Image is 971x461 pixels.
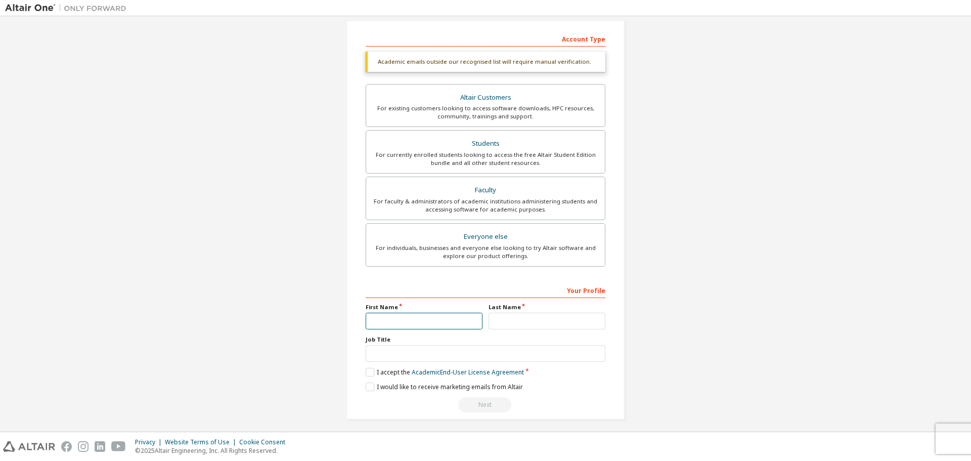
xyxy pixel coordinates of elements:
label: I would like to receive marketing emails from Altair [366,383,523,391]
div: Students [372,137,599,151]
img: youtube.svg [111,441,126,452]
div: Altair Customers [372,91,599,105]
label: Job Title [366,336,605,344]
div: Privacy [135,438,165,446]
div: Cookie Consent [239,438,291,446]
label: First Name [366,303,482,311]
div: Website Terms of Use [165,438,239,446]
div: For existing customers looking to access software downloads, HPC resources, community, trainings ... [372,104,599,120]
div: For currently enrolled students looking to access the free Altair Student Edition bundle and all ... [372,151,599,167]
img: linkedin.svg [95,441,105,452]
div: Your Profile [366,282,605,298]
div: Academic emails outside our recognised list will require manual verification. [366,52,605,72]
img: altair_logo.svg [3,441,55,452]
a: Academic End-User License Agreement [412,368,524,376]
div: For individuals, businesses and everyone else looking to try Altair software and explore our prod... [372,244,599,260]
div: Account Type [366,30,605,47]
div: Everyone else [372,230,599,244]
div: For faculty & administrators of academic institutions administering students and accessing softwa... [372,197,599,214]
div: Please wait while checking email ... [366,397,605,412]
img: facebook.svg [61,441,72,452]
img: instagram.svg [78,441,89,452]
label: I accept the [366,368,524,376]
div: Faculty [372,183,599,197]
p: © 2025 Altair Engineering, Inc. All Rights Reserved. [135,446,291,455]
img: Altair One [5,3,131,13]
label: Last Name [489,303,605,311]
